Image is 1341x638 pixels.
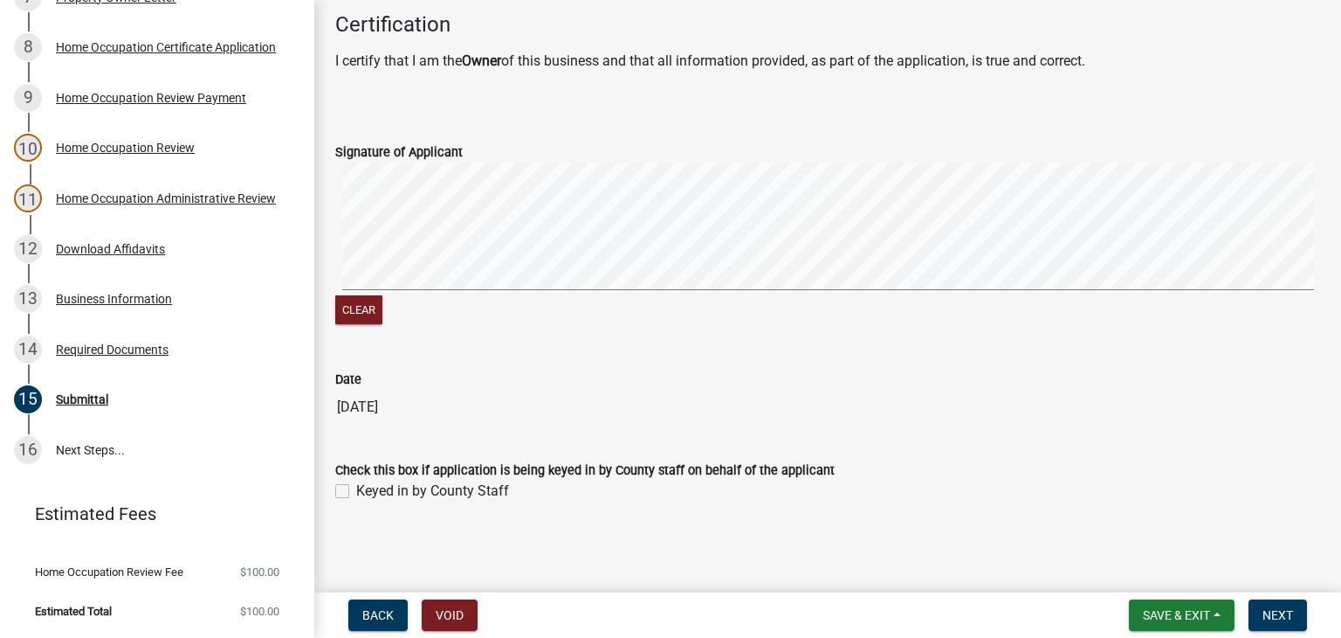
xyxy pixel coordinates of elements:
[14,285,42,313] div: 13
[14,84,42,112] div: 9
[335,147,463,159] label: Signature of Applicant
[14,235,42,263] div: 12
[56,92,246,104] div: Home Occupation Review Payment
[335,295,382,324] button: Clear
[1262,608,1293,622] span: Next
[56,243,165,255] div: Download Affidavits
[335,374,361,386] label: Date
[56,41,276,53] div: Home Occupation Certificate Application
[335,51,1320,72] p: I certify that I am the of this business and that all information provided, as part of the applic...
[14,33,42,61] div: 8
[240,566,279,578] span: $100.00
[14,385,42,413] div: 15
[14,436,42,464] div: 16
[56,142,195,154] div: Home Occupation Review
[362,608,394,622] span: Back
[356,481,509,502] label: Keyed in by County Staff
[335,465,835,477] label: Check this box if application is being keyed in by County staff on behalf of the applicant
[1143,608,1210,622] span: Save & Exit
[462,52,501,69] strong: Owner
[422,600,478,631] button: Void
[56,343,168,356] div: Required Documents
[35,606,112,617] span: Estimated Total
[56,393,108,406] div: Submittal
[335,12,1320,38] h4: Certification
[14,336,42,364] div: 14
[14,496,286,531] a: Estimated Fees
[35,566,183,578] span: Home Occupation Review Fee
[14,184,42,212] div: 11
[1129,600,1234,631] button: Save & Exit
[240,606,279,617] span: $100.00
[56,293,172,305] div: Business Information
[56,192,276,205] div: Home Occupation Administrative Review
[14,134,42,162] div: 10
[1248,600,1307,631] button: Next
[348,600,408,631] button: Back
